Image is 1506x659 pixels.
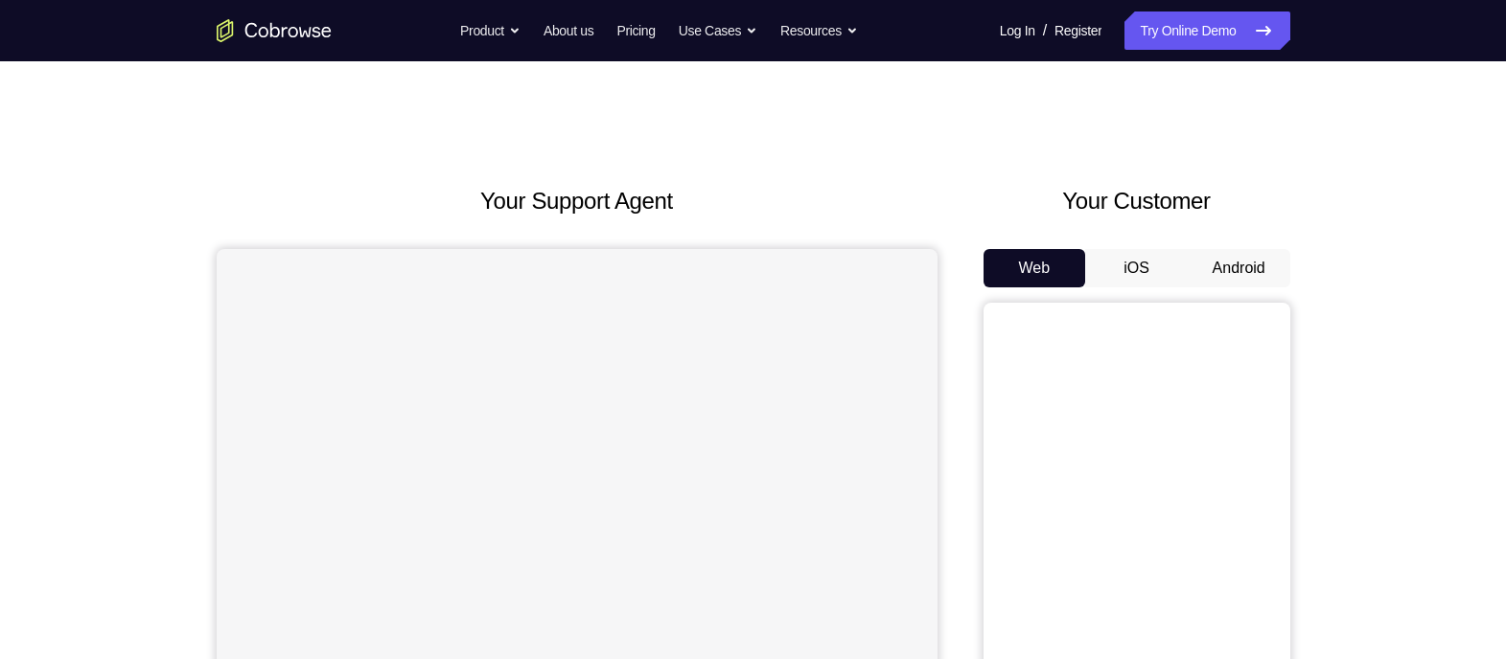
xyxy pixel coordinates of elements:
[544,11,593,50] a: About us
[217,19,332,42] a: Go to the home page
[460,11,521,50] button: Product
[1043,19,1047,42] span: /
[217,184,938,218] h2: Your Support Agent
[616,11,655,50] a: Pricing
[679,11,757,50] button: Use Cases
[1000,11,1035,50] a: Log In
[984,184,1290,218] h2: Your Customer
[984,249,1086,287] button: Web
[1054,11,1101,50] a: Register
[1085,249,1188,287] button: iOS
[780,11,858,50] button: Resources
[1188,249,1290,287] button: Android
[1124,11,1289,50] a: Try Online Demo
